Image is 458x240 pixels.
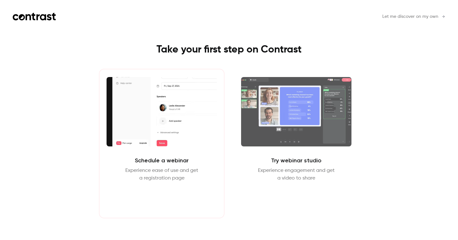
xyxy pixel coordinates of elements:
[125,167,198,182] p: Experience ease of use and get a registration page
[86,43,372,56] h1: Take your first step on Contrast
[258,167,335,182] p: Experience engagement and get a video to share
[271,157,322,164] h2: Try webinar studio
[382,13,438,20] span: Let me discover on my own
[135,190,189,205] button: Schedule webinar
[135,157,189,164] h2: Schedule a webinar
